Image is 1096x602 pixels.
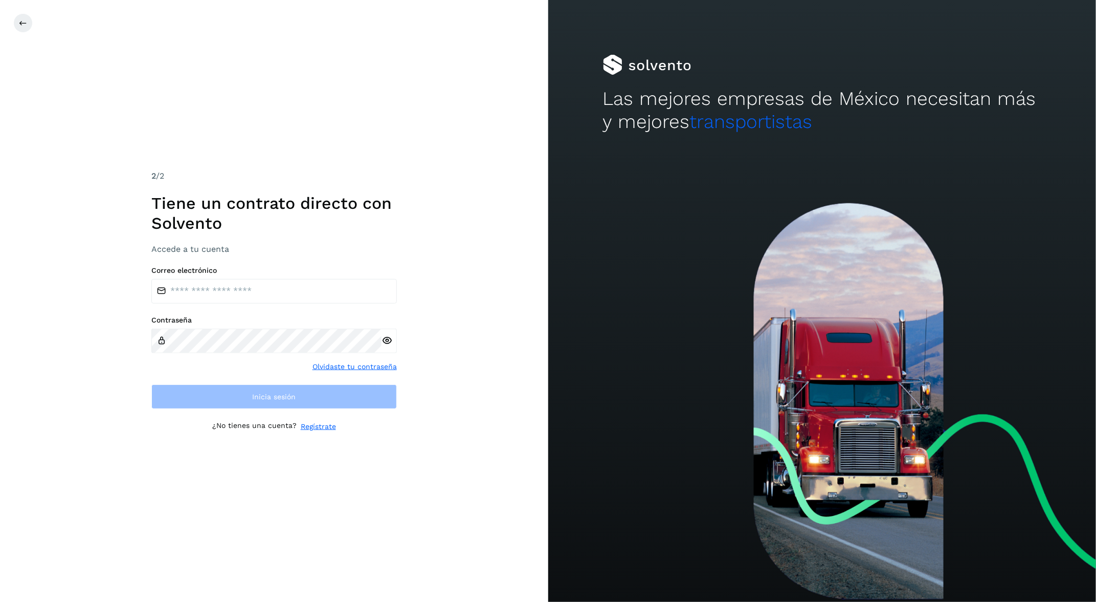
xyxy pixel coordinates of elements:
label: Correo electrónico [151,266,397,275]
a: Olvidaste tu contraseña [312,361,397,372]
div: /2 [151,170,397,182]
button: Inicia sesión [151,384,397,409]
label: Contraseña [151,316,397,325]
a: Regístrate [301,421,336,432]
h2: Las mejores empresas de México necesitan más y mejores [603,88,1041,133]
h1: Tiene un contrato directo con Solvento [151,193,397,233]
h3: Accede a tu cuenta [151,244,397,254]
span: Inicia sesión [252,393,296,400]
span: transportistas [690,111,813,133]
p: ¿No tienes una cuenta? [212,421,297,432]
span: 2 [151,171,156,181]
